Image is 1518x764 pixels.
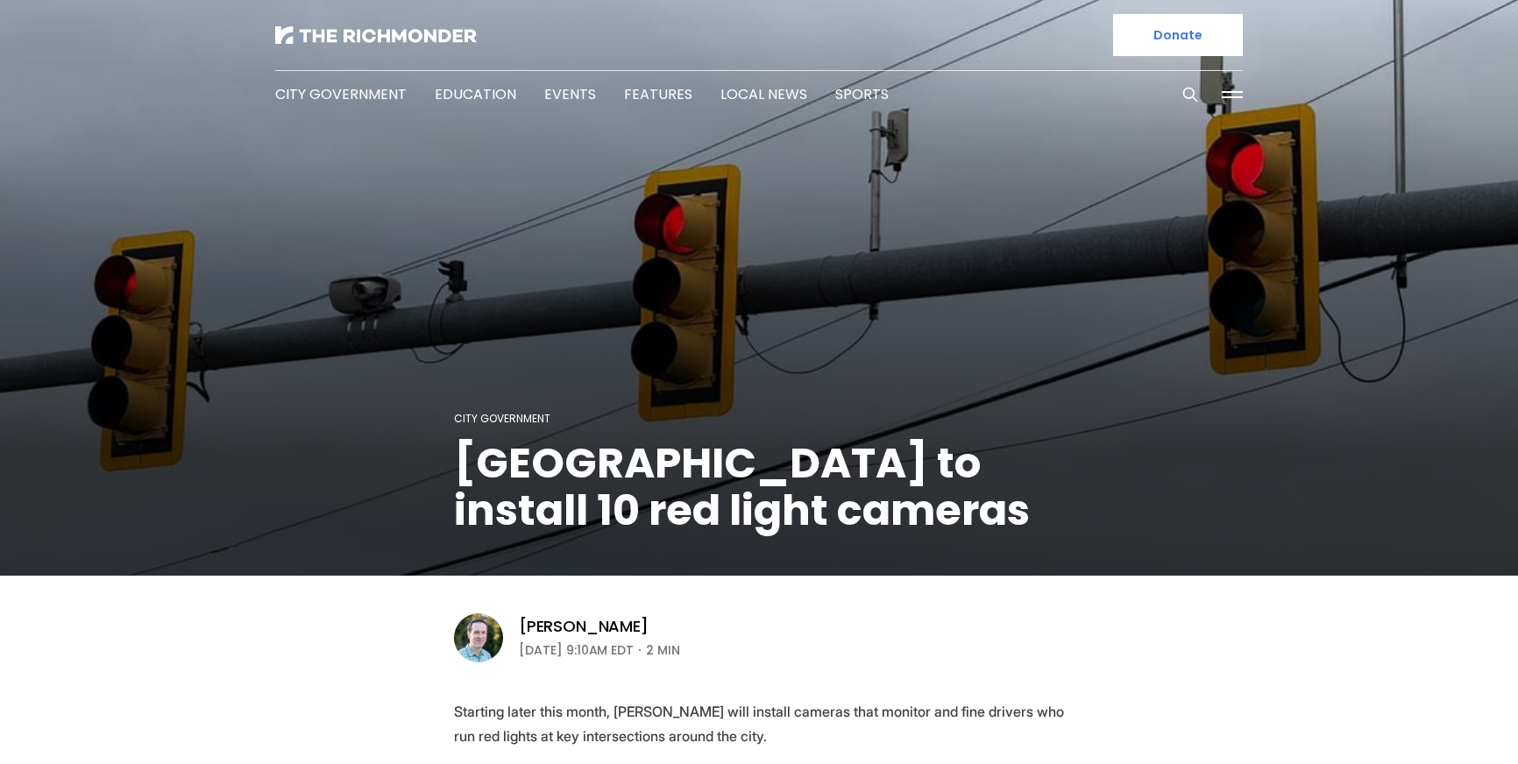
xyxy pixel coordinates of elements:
[624,84,692,104] a: Features
[435,84,516,104] a: Education
[454,613,503,662] img: Michael Phillips
[1113,14,1243,56] a: Donate
[519,640,634,661] time: [DATE] 9:10AM EDT
[720,84,807,104] a: Local News
[275,26,477,44] img: The Richmonder
[454,440,1064,534] h1: [GEOGRAPHIC_DATA] to install 10 red light cameras
[275,84,407,104] a: City Government
[454,699,1064,748] p: Starting later this month, [PERSON_NAME] will install cameras that monitor and fine drivers who r...
[519,616,649,637] a: [PERSON_NAME]
[835,84,889,104] a: Sports
[544,84,596,104] a: Events
[454,411,550,426] a: City Government
[1177,81,1203,108] button: Search this site
[646,640,680,661] span: 2 min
